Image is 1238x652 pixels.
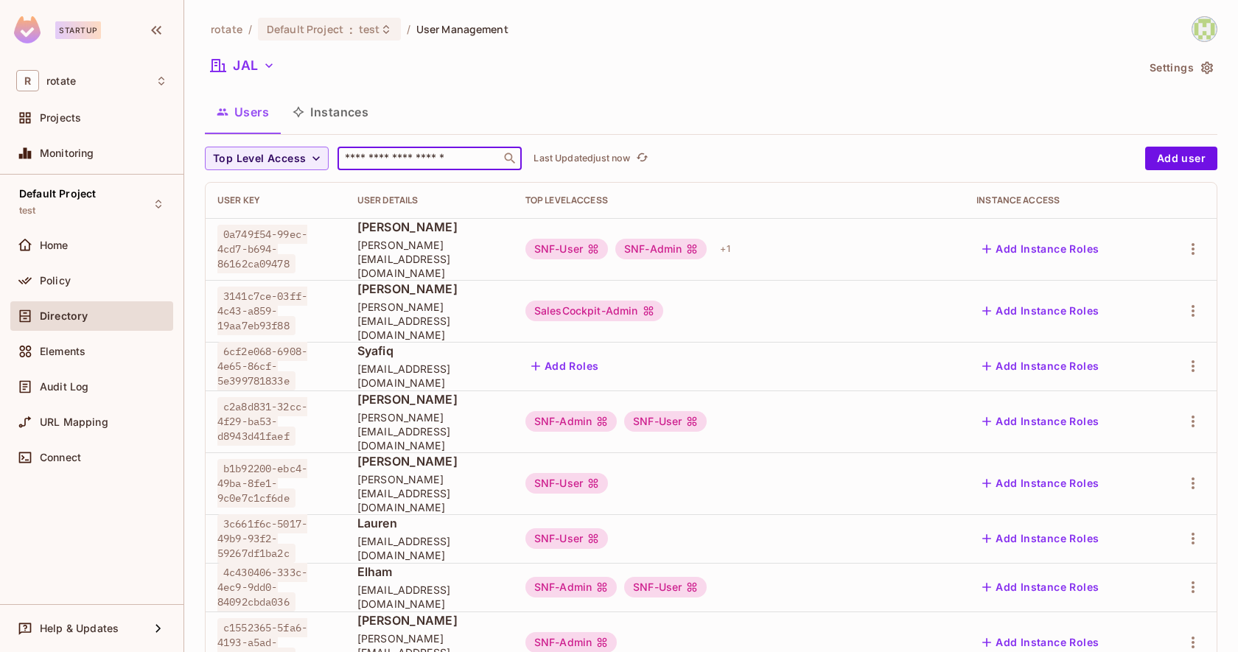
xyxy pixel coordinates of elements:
span: [PERSON_NAME][EMAIL_ADDRESS][DOMAIN_NAME] [357,410,502,452]
div: SNF-User [525,473,608,494]
span: test [19,205,36,217]
button: JAL [205,54,281,77]
span: [EMAIL_ADDRESS][DOMAIN_NAME] [357,583,502,611]
button: Instances [281,94,380,130]
span: [PERSON_NAME] [357,453,502,469]
span: 3141c7ce-03ff-4c43-a859-19aa7eb93f88 [217,287,307,335]
span: the active workspace [211,22,242,36]
span: [PERSON_NAME][EMAIL_ADDRESS][DOMAIN_NAME] [357,472,502,514]
p: Last Updated just now [534,153,630,164]
span: Policy [40,275,71,287]
div: Startup [55,21,101,39]
span: [PERSON_NAME] [357,612,502,628]
button: Add Instance Roles [976,410,1105,433]
span: Default Project [19,188,96,200]
span: Connect [40,452,81,463]
img: SReyMgAAAABJRU5ErkJggg== [14,16,41,43]
button: Top Level Access [205,147,329,170]
span: Elham [357,564,502,580]
div: SNF-User [525,239,608,259]
span: Click to refresh data [630,150,651,167]
div: + 1 [714,237,735,261]
span: Default Project [267,22,343,36]
div: SNF-Admin [525,411,617,432]
span: Audit Log [40,381,88,393]
button: Add Instance Roles [976,575,1105,599]
span: [PERSON_NAME] [357,219,502,235]
span: [PERSON_NAME][EMAIL_ADDRESS][DOMAIN_NAME] [357,300,502,342]
button: Add user [1145,147,1217,170]
button: Add Instance Roles [976,299,1105,323]
div: SNF-User [525,528,608,549]
button: Add Instance Roles [976,527,1105,550]
div: SNF-User [624,577,707,597]
div: User Details [357,194,502,206]
span: [EMAIL_ADDRESS][DOMAIN_NAME] [357,362,502,390]
button: refresh [633,150,651,167]
span: Directory [40,310,88,322]
span: [EMAIL_ADDRESS][DOMAIN_NAME] [357,534,502,562]
button: Add Instance Roles [976,237,1105,261]
span: c2a8d831-32cc-4f29-ba53-d8943d41faef [217,397,307,446]
span: R [16,70,39,91]
button: Add Instance Roles [976,472,1105,495]
button: Settings [1144,56,1217,80]
span: 4c430406-333c-4ec9-9dd0-84092cbda036 [217,563,307,611]
span: [PERSON_NAME] [357,281,502,297]
li: / [407,22,410,36]
span: Workspace: rotate [46,75,76,87]
div: SNF-Admin [525,577,617,597]
span: : [349,24,354,35]
span: Elements [40,346,85,357]
div: Instance Access [976,194,1145,206]
span: Syafiq [357,343,502,359]
div: Top Level Access [525,194,953,206]
div: SalesCockpit-Admin [525,301,663,321]
span: 3c661f6c-5017-49b9-93f2-59267df1ba2c [217,514,307,563]
span: [PERSON_NAME][EMAIL_ADDRESS][DOMAIN_NAME] [357,238,502,280]
span: Lauren [357,515,502,531]
button: Add Instance Roles [976,354,1105,378]
span: Top Level Access [213,150,306,168]
span: User Management [416,22,508,36]
li: / [248,22,252,36]
img: fatin@letsrotate.com [1192,17,1217,41]
span: 6cf2e068-6908-4e65-86cf-5e399781833e [217,342,307,390]
span: test [359,22,380,36]
span: [PERSON_NAME] [357,391,502,407]
button: Users [205,94,281,130]
span: b1b92200-ebc4-49ba-8fe1-9c0e7c1cf6de [217,459,307,508]
span: Help & Updates [40,623,119,634]
button: Add Roles [525,354,605,378]
div: User Key [217,194,334,206]
span: Home [40,239,69,251]
div: SNF-User [624,411,707,432]
span: refresh [636,151,648,166]
span: URL Mapping [40,416,108,428]
span: Monitoring [40,147,94,159]
span: Projects [40,112,81,124]
span: 0a749f54-99ec-4cd7-b694-86162ca09478 [217,225,307,273]
div: SNF-Admin [615,239,707,259]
